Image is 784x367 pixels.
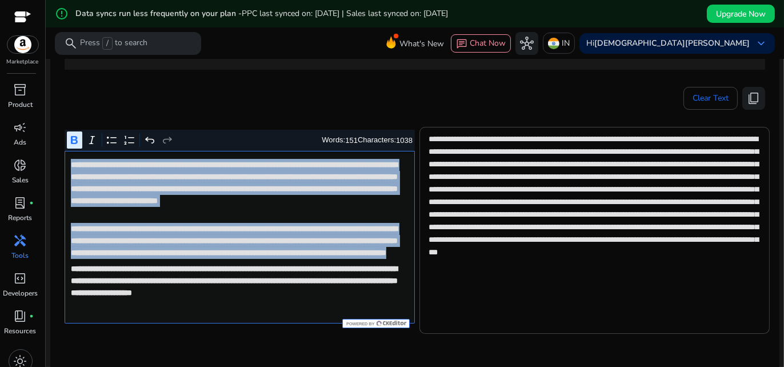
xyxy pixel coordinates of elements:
span: Powered by [345,321,374,326]
p: Resources [5,326,37,336]
span: fiber_manual_record [30,314,34,318]
p: Marketplace [7,58,39,66]
b: [DEMOGRAPHIC_DATA][PERSON_NAME] [594,38,750,49]
p: Ads [14,137,27,147]
p: Hi [586,39,750,47]
span: chat [456,38,467,50]
button: Upgrade Now [707,5,775,23]
p: Product [8,99,33,110]
span: fiber_manual_record [30,201,34,205]
img: in.svg [548,38,559,49]
span: keyboard_arrow_down [754,37,768,50]
span: hub [520,37,534,50]
span: book_4 [14,309,27,323]
span: content_copy [747,91,761,105]
h5: Data syncs run less frequently on your plan - [75,9,448,19]
div: Rich Text Editor. Editing area: main. Press Alt+0 for help. [65,151,415,324]
button: Clear Text [683,87,738,110]
span: search [64,37,78,50]
span: donut_small [14,158,27,172]
p: IN [562,33,570,53]
div: Editor toolbar [65,130,415,151]
span: Chat Now [470,38,506,49]
div: Words: Characters: [322,133,413,147]
span: / [102,37,113,50]
span: handyman [14,234,27,248]
button: content_copy [742,87,765,110]
label: 151 [345,136,358,145]
button: hub [515,32,538,55]
p: Tools [12,250,29,261]
button: chatChat Now [451,34,511,53]
img: amazon.svg [7,36,38,53]
span: Upgrade Now [716,8,766,20]
span: code_blocks [14,272,27,285]
span: Clear Text [693,87,729,110]
span: PPC last synced on: [DATE] | Sales last synced on: [DATE] [242,8,448,19]
span: inventory_2 [14,83,27,97]
p: Press to search [80,37,147,50]
p: Developers [3,288,38,298]
span: lab_profile [14,196,27,210]
p: Sales [12,175,29,185]
label: 1038 [396,136,413,145]
span: campaign [14,121,27,134]
p: Reports [9,213,33,223]
span: What's New [399,34,444,54]
mat-icon: error_outline [55,7,69,21]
